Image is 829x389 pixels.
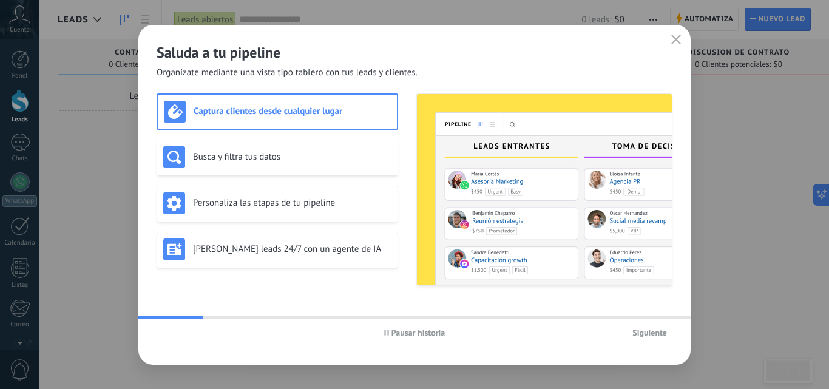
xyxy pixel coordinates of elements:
h3: Personaliza las etapas de tu pipeline [193,197,391,209]
h3: [PERSON_NAME] leads 24/7 con un agente de IA [193,243,391,255]
span: Pausar historia [391,328,445,337]
h2: Saluda a tu pipeline [157,43,672,62]
span: Siguiente [632,328,667,337]
h3: Busca y filtra tus datos [193,151,391,163]
h3: Captura clientes desde cualquier lugar [194,106,391,117]
button: Siguiente [627,323,672,342]
span: Organízate mediante una vista tipo tablero con tus leads y clientes. [157,67,418,79]
button: Pausar historia [379,323,451,342]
